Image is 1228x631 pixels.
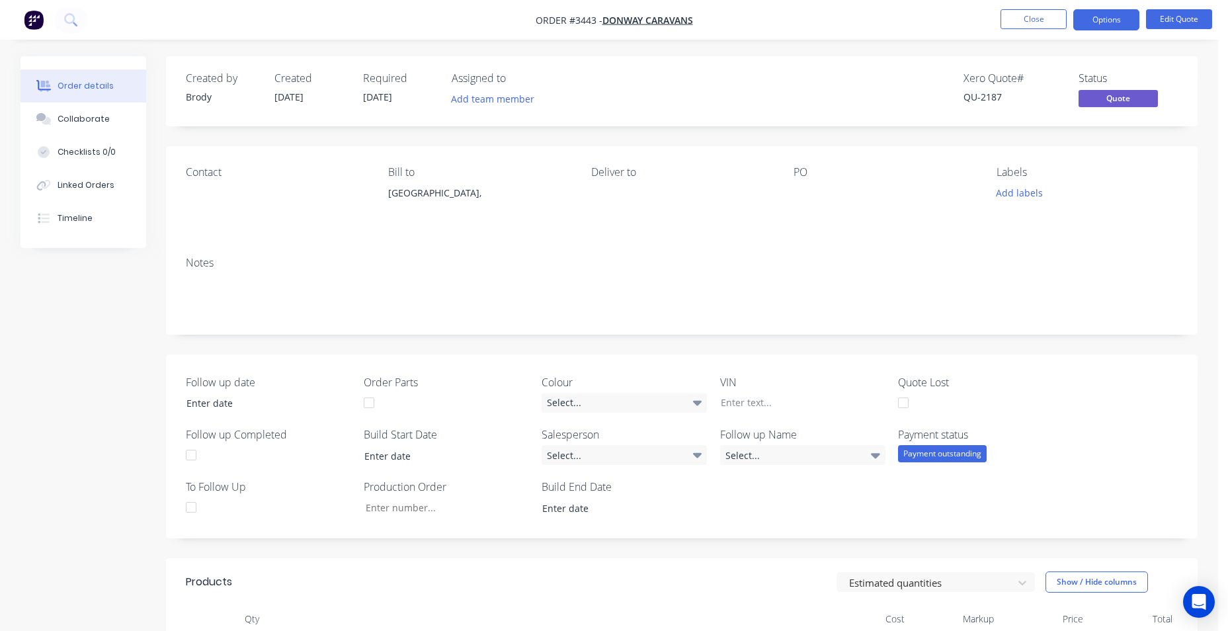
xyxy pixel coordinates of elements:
button: Checklists 0/0 [20,136,146,169]
div: Open Intercom Messenger [1183,586,1215,618]
div: Bill to [388,166,569,179]
img: Factory [24,10,44,30]
a: Donway Caravans [602,14,693,26]
div: Created [274,72,347,85]
div: Collaborate [58,113,110,125]
button: Add team member [444,90,542,108]
div: QU-2187 [963,90,1063,104]
div: Select... [542,445,707,465]
button: Options [1073,9,1139,30]
span: Quote [1079,90,1158,106]
label: Follow up Completed [186,427,351,442]
div: Checklists 0/0 [58,146,116,158]
div: [GEOGRAPHIC_DATA], [388,184,569,226]
div: Xero Quote # [963,72,1063,85]
label: Quote Lost [898,374,1063,390]
button: Close [1001,9,1067,29]
div: Notes [186,257,1178,269]
div: Status [1079,72,1178,85]
label: Order Parts [364,374,529,390]
label: Follow up Name [720,427,885,442]
button: Timeline [20,202,146,235]
div: Brody [186,90,259,104]
input: Enter date [533,498,698,518]
div: Select... [720,445,885,465]
span: [DATE] [274,91,304,103]
div: PO [794,166,975,179]
span: [DATE] [363,91,392,103]
div: [GEOGRAPHIC_DATA], [388,184,569,202]
button: Show / Hide columns [1045,571,1148,593]
button: Add labels [989,184,1049,202]
input: Enter date [177,394,342,413]
input: Enter date [355,446,520,466]
button: Order details [20,69,146,103]
label: VIN [720,374,885,390]
label: Build End Date [542,479,707,495]
label: Colour [542,374,707,390]
label: Production Order [364,479,529,495]
label: To Follow Up [186,479,351,495]
div: Created by [186,72,259,85]
div: Timeline [58,212,93,224]
div: Deliver to [591,166,772,179]
span: Order #3443 - [536,14,602,26]
button: Add team member [452,90,542,108]
div: Required [363,72,436,85]
div: Products [186,574,232,590]
div: Contact [186,166,367,179]
div: Linked Orders [58,179,114,191]
div: Select... [542,393,707,413]
button: Edit Quote [1146,9,1212,29]
label: Build Start Date [364,427,529,442]
button: Linked Orders [20,169,146,202]
div: Labels [997,166,1178,179]
div: Assigned to [452,72,584,85]
label: Salesperson [542,427,707,442]
div: Payment outstanding [898,445,987,462]
label: Follow up date [186,374,351,390]
label: Payment status [898,427,1063,442]
button: Collaborate [20,103,146,136]
input: Enter number... [354,497,529,517]
div: Order details [58,80,114,92]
